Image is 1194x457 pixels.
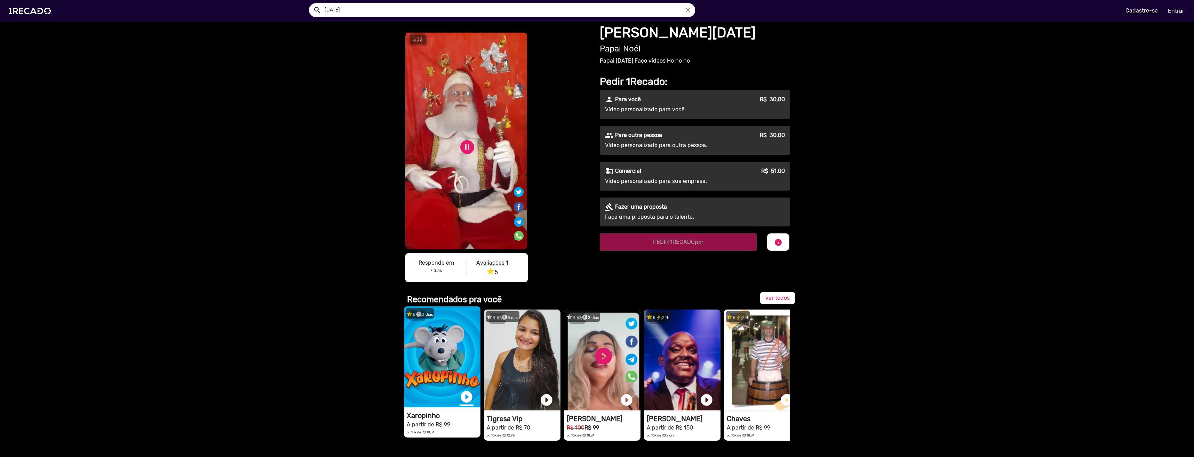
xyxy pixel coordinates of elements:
video: 1RECADO vídeos dedicados para fãs e empresas [484,310,560,410]
span: 5 [486,269,498,275]
a: pause_circle [459,139,476,155]
i: Share on WhatsApp [514,230,524,236]
small: R$ 100 [567,424,584,431]
small: ou 10x de R$ 18,31 [407,430,434,434]
span: por [695,239,703,246]
p: Responde em [411,259,461,267]
p: Papai [DATE] Faço vídeos Ho ho ho [600,57,790,65]
h1: [PERSON_NAME] [567,415,640,423]
i: Share on Telegram [514,216,524,222]
p: R$ 51,00 [761,167,785,175]
img: Compartilhe no whatsapp [514,231,524,241]
small: ou 10x de R$ 12,95 [487,433,515,437]
p: Vídeo personalizado para sua empresa. [605,177,731,185]
i: close [684,6,692,14]
b: R$ 99 [584,424,599,431]
small: A partir de R$ 99 [727,424,770,431]
small: ou 10x de R$ 18,31 [727,433,754,437]
a: play_circle_filled [540,393,554,407]
b: 7 dias [430,268,442,273]
mat-icon: people [605,131,613,139]
p: Vídeo personalizado para você. [605,105,731,114]
small: A partir de R$ 70 [487,424,530,431]
h1: Tigresa Vip [487,415,560,423]
p: Fazer uma proposta [615,203,667,211]
p: Para outra pessoa [615,131,662,139]
h2: Pedir 1Recado: [600,75,790,88]
u: Cadastre-se [1125,7,1158,14]
h1: [PERSON_NAME] [647,415,721,423]
h1: Xaropinho [407,411,480,420]
mat-icon: person [605,95,613,104]
button: PEDIR 1RECADOpor [600,233,757,251]
a: Entrar [1163,5,1189,17]
mat-icon: gavel [605,203,613,211]
span: PEDIR 1RECADO [653,239,703,245]
p: Faça uma proposta para o talento. [605,213,731,221]
span: ver todos [765,295,790,301]
small: ou 10x de R$ 18,31 [567,433,594,437]
small: ou 10x de R$ 27,75 [647,433,675,437]
video: 1RECADO vídeos dedicados para fãs e empresas [404,306,480,407]
input: Pesquisar... [319,3,695,17]
i: star [486,267,495,275]
img: Compartilhe no twitter [514,187,524,197]
h1: [PERSON_NAME][DATE] [600,24,790,41]
video: S1RECADO vídeos dedicados para fãs e empresas [405,31,527,250]
video: 1RECADO vídeos dedicados para fãs e empresas [724,310,801,410]
mat-icon: info [774,238,782,247]
p: R$ 30,00 [760,95,785,104]
video: 1RECADO vídeos dedicados para fãs e empresas [564,310,640,410]
a: play_circle_filled [780,393,794,407]
a: play_circle_filled [700,393,714,407]
p: Comercial [615,167,641,175]
button: Example home icon [311,3,323,16]
p: Vídeo personalizado para outra pessoa. [605,141,731,150]
small: A partir de R$ 150 [647,424,693,431]
small: A partir de R$ 99 [407,421,450,428]
h1: Chaves [727,415,801,423]
h2: Papai Noél [600,44,790,54]
a: play_circle_filled [620,393,634,407]
video: 1RECADO vídeos dedicados para fãs e empresas [644,310,721,410]
i: Share on Facebook [513,201,524,208]
p: R$ 30,00 [760,131,785,139]
img: Compartilhe no facebook [513,201,524,213]
i: Share on Twitter [514,188,524,195]
mat-icon: business [605,167,613,175]
u: Avaliações 1 [476,259,508,266]
a: play_circle_filled [460,390,473,404]
mat-icon: Example home icon [313,6,321,14]
img: Compartilhe no telegram [514,217,524,227]
p: Para você [615,95,641,104]
b: Recomendados pra você [407,295,502,304]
